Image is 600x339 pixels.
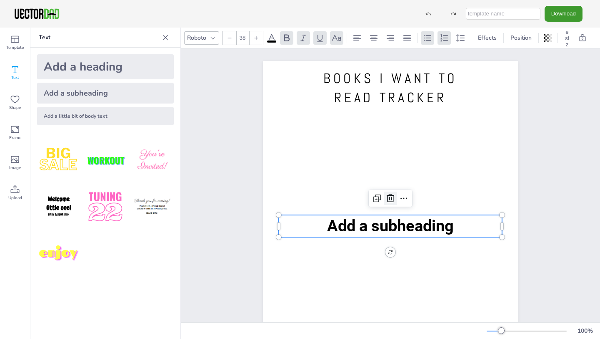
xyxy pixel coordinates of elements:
[9,134,21,141] span: Frame
[37,54,174,79] div: Add a heading
[37,83,174,104] div: Add a subheading
[37,232,80,276] img: M7yqmqo.png
[84,185,127,229] img: 1B4LbXY.png
[323,70,457,106] span: BOOKS I WANT TO READ TRACKER
[9,104,21,111] span: Shape
[6,44,24,51] span: Template
[37,107,174,125] div: Add a little bit of body text
[11,74,19,81] span: Text
[37,139,80,182] img: style1.png
[545,6,582,21] button: Download
[327,217,454,235] span: Add a subheading
[37,185,80,229] img: GNLDUe7.png
[466,8,540,20] input: template name
[9,164,21,171] span: Image
[130,185,174,229] img: K4iXMrW.png
[8,195,22,201] span: Upload
[84,139,127,182] img: XdJCRjX.png
[509,34,533,42] span: Position
[185,32,208,43] div: Roboto
[13,8,60,20] img: VectorDad-1.png
[39,28,159,48] p: Text
[575,327,595,335] div: 100 %
[561,21,573,34] button: Resize
[476,34,498,42] span: Effects
[130,139,174,182] img: BBMXfK6.png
